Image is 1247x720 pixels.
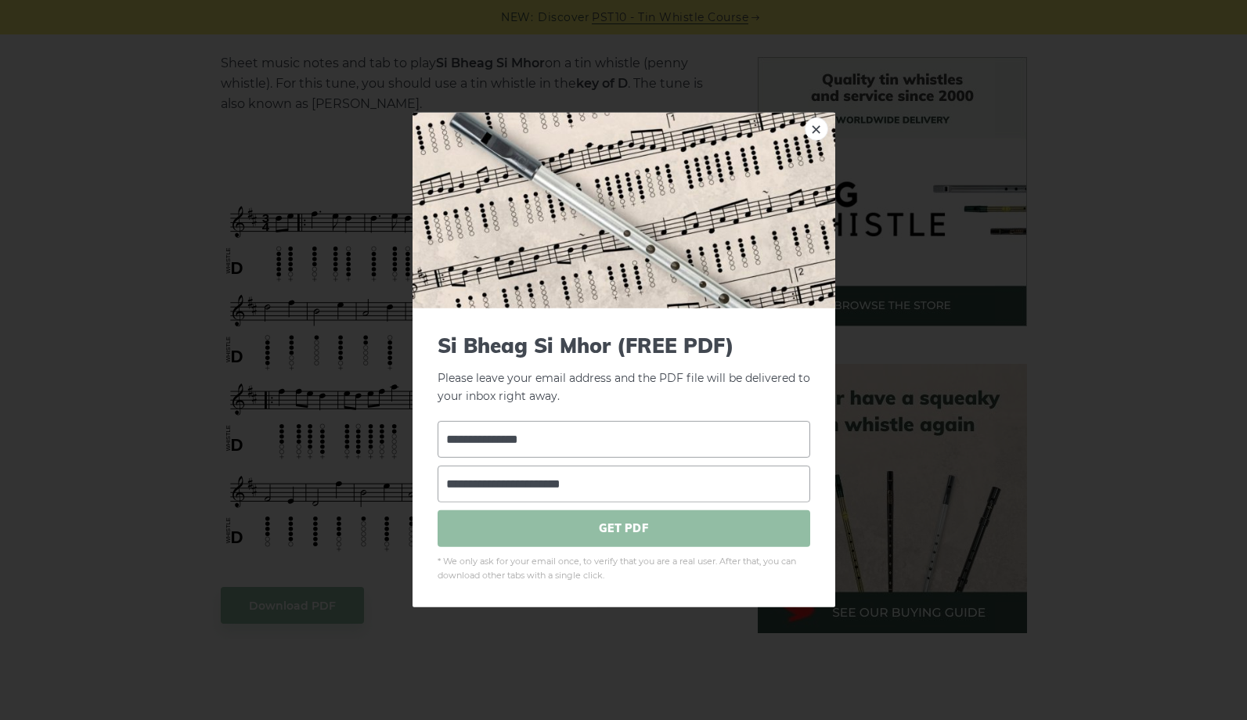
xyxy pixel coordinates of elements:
span: Si­ Bheag Si­ Mhor (FREE PDF) [438,333,810,358]
span: GET PDF [438,509,810,546]
a: × [805,117,828,141]
span: * We only ask for your email once, to verify that you are a real user. After that, you can downlo... [438,554,810,582]
p: Please leave your email address and the PDF file will be delivered to your inbox right away. [438,333,810,405]
img: Tin Whistle Tab Preview [413,113,835,308]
